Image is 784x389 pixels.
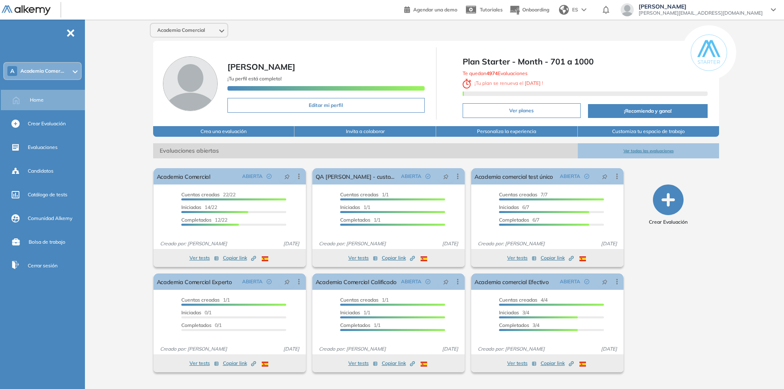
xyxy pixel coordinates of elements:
[507,358,537,368] button: Ver tests
[649,184,688,226] button: Crear Evaluación
[421,362,427,367] img: ESP
[437,170,455,183] button: pushpin
[340,309,360,316] span: Iniciadas
[29,238,65,246] span: Bolsa de trabajo
[28,144,58,151] span: Evaluaciones
[499,322,529,328] span: Completados
[340,217,381,223] span: 1/1
[463,103,581,118] button: Ver planes
[348,358,378,368] button: Ver tests
[284,278,290,285] span: pushpin
[294,126,436,137] button: Invita a colaborar
[463,56,708,68] span: Plan Starter - Month - 701 a 1000
[499,297,548,303] span: 4/4
[401,278,421,285] span: ABIERTA
[181,191,220,198] span: Cuentas creadas
[499,191,548,198] span: 7/7
[499,217,529,223] span: Completados
[340,191,389,198] span: 1/1
[649,218,688,226] span: Crear Evaluación
[157,27,205,33] span: Academia Comercial
[340,217,370,223] span: Completados
[20,68,64,74] span: Academia Comer...
[572,6,578,13] span: ES
[541,253,574,263] button: Copiar link
[579,362,586,367] img: ESP
[227,62,295,72] span: [PERSON_NAME]
[382,254,415,262] span: Copiar link
[316,273,396,290] a: Academia Comercial Calificado
[157,345,230,353] span: Creado por: [PERSON_NAME]
[340,297,379,303] span: Cuentas creadas
[153,143,578,158] span: Evaluaciones abiertas
[443,278,449,285] span: pushpin
[340,309,370,316] span: 1/1
[340,322,381,328] span: 1/1
[443,173,449,180] span: pushpin
[560,173,580,180] span: ABIERTA
[474,345,548,353] span: Creado por: [PERSON_NAME]
[439,240,461,247] span: [DATE]
[316,168,398,184] a: QA [PERSON_NAME] - custom-email 2
[262,362,268,367] img: ESP
[522,7,549,13] span: Onboarding
[2,5,51,16] img: Logo
[425,279,430,284] span: check-circle
[486,70,498,76] b: 4974
[541,358,574,368] button: Copiar link
[28,191,67,198] span: Catálogo de tests
[639,10,763,16] span: [PERSON_NAME][EMAIL_ADDRESS][DOMAIN_NAME]
[499,309,519,316] span: Iniciadas
[181,204,201,210] span: Iniciadas
[474,168,553,184] a: Academia comercial test único
[278,170,296,183] button: pushpin
[223,253,256,263] button: Copiar link
[581,8,586,11] img: arrow
[278,275,296,288] button: pushpin
[598,345,620,353] span: [DATE]
[223,254,256,262] span: Copiar link
[227,76,282,82] span: ¡Tu perfil está completo!
[598,240,620,247] span: [DATE]
[28,120,66,127] span: Crear Evaluación
[223,360,256,367] span: Copiar link
[463,80,543,86] span: ¡ Tu plan se renueva el !
[189,253,219,263] button: Ver tests
[340,204,370,210] span: 1/1
[181,322,222,328] span: 0/1
[181,309,201,316] span: Iniciadas
[181,309,212,316] span: 0/1
[284,173,290,180] span: pushpin
[280,240,303,247] span: [DATE]
[499,309,529,316] span: 3/4
[560,278,580,285] span: ABIERTA
[509,1,549,19] button: Onboarding
[340,191,379,198] span: Cuentas creadas
[474,273,549,290] a: Academia comercial Efectivo
[602,173,608,180] span: pushpin
[588,104,708,118] button: ¡Recomienda y gana!
[637,294,784,389] iframe: Chat Widget
[382,253,415,263] button: Copiar link
[242,278,263,285] span: ABIERTA
[157,240,230,247] span: Creado por: [PERSON_NAME]
[181,191,236,198] span: 22/22
[425,174,430,179] span: check-circle
[163,56,218,111] img: Foto de perfil
[10,68,14,74] span: A
[340,322,370,328] span: Completados
[181,217,227,223] span: 12/22
[382,360,415,367] span: Copiar link
[499,217,539,223] span: 6/7
[189,358,219,368] button: Ver tests
[267,279,272,284] span: check-circle
[28,167,53,175] span: Candidatos
[262,256,268,261] img: ESP
[463,79,472,89] img: clock-svg
[578,126,719,137] button: Customiza tu espacio de trabajo
[181,204,217,210] span: 14/22
[579,256,586,261] img: ESP
[340,204,360,210] span: Iniciadas
[474,240,548,247] span: Creado por: [PERSON_NAME]
[499,297,537,303] span: Cuentas creadas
